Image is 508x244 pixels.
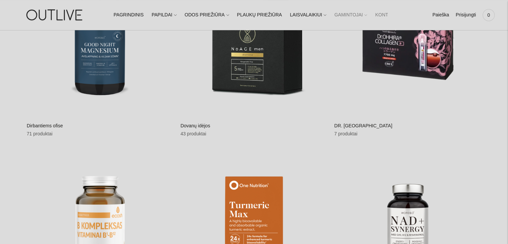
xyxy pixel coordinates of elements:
h2: Dovanų idėjos [180,122,327,130]
h2: Dirbantiems ofise [27,122,174,130]
a: PAPILDAI [152,8,177,22]
a: ODOS PRIEŽIŪRA [185,8,229,22]
a: PAGRINDINIS [114,8,144,22]
a: 0 [483,8,495,22]
div: 71 produktai [27,130,174,138]
span: 0 [484,10,493,20]
a: KONTAKTAI [375,8,401,22]
a: Paieška [432,8,449,22]
a: GAMINTOJAI [334,8,367,22]
a: PLAUKŲ PRIEŽIŪRA [237,8,282,22]
h2: DR. [GEOGRAPHIC_DATA] [334,122,481,130]
a: Prisijungti [456,8,476,22]
div: 43 produktai [180,130,327,138]
div: 7 produktai [334,130,481,138]
a: LAISVALAIKIUI [290,8,326,22]
img: OUTLIVE [13,3,97,26]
